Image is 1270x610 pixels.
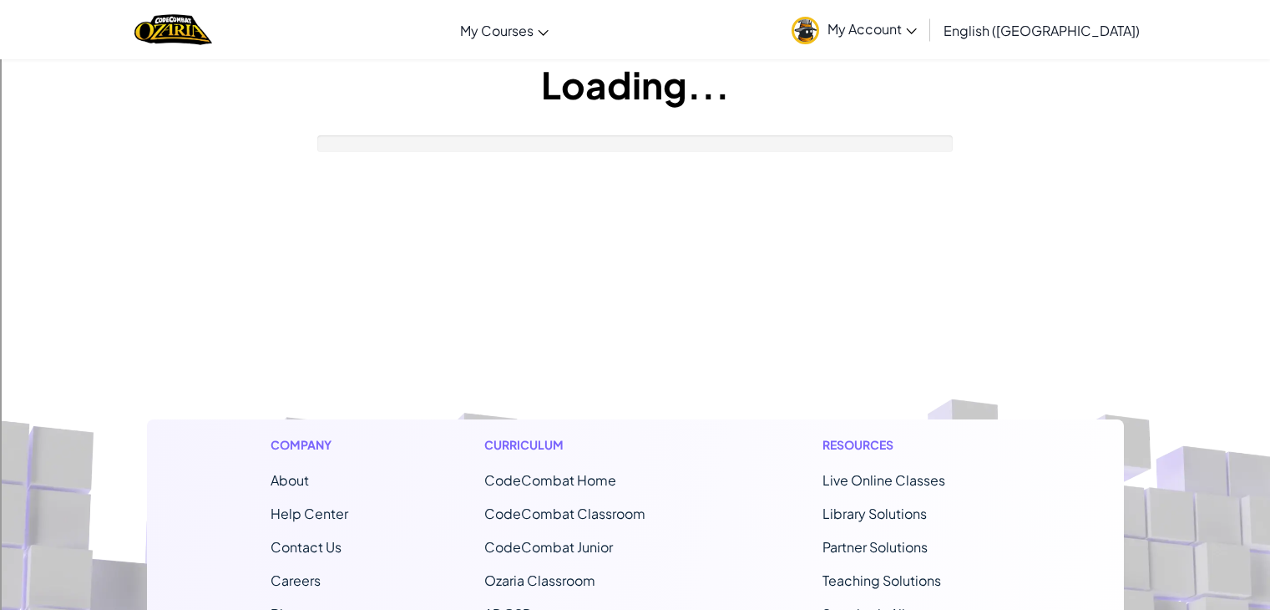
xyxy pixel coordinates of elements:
[134,13,212,47] a: Ozaria by CodeCombat logo
[134,13,212,47] img: Home
[452,8,557,53] a: My Courses
[935,8,1148,53] a: English ([GEOGRAPHIC_DATA])
[792,17,819,44] img: avatar
[827,20,917,38] span: My Account
[460,22,534,39] span: My Courses
[783,3,925,56] a: My Account
[944,22,1140,39] span: English ([GEOGRAPHIC_DATA])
